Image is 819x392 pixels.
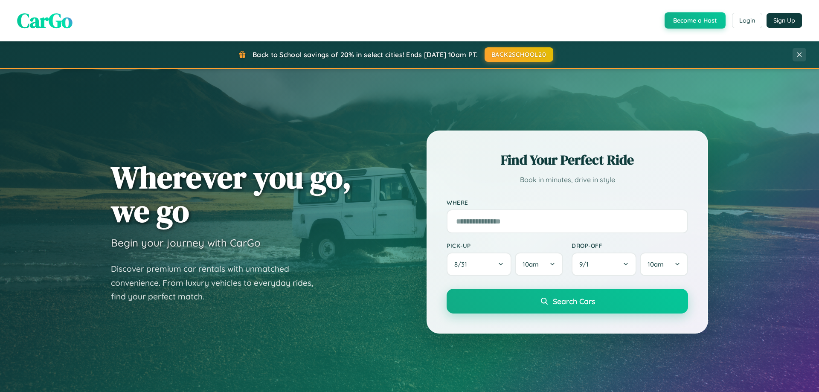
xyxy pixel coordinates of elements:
span: Search Cars [553,296,595,306]
button: Become a Host [665,12,726,29]
span: 10am [648,260,664,268]
span: 8 / 31 [454,260,471,268]
label: Drop-off [572,242,688,249]
button: BACK2SCHOOL20 [485,47,553,62]
button: 9/1 [572,253,636,276]
button: 8/31 [447,253,511,276]
p: Discover premium car rentals with unmatched convenience. From luxury vehicles to everyday rides, ... [111,262,324,304]
label: Where [447,199,688,206]
button: 10am [515,253,563,276]
span: CarGo [17,6,73,35]
span: Back to School savings of 20% in select cities! Ends [DATE] 10am PT. [253,50,478,59]
p: Book in minutes, drive in style [447,174,688,186]
button: 10am [640,253,688,276]
button: Sign Up [767,13,802,28]
h2: Find Your Perfect Ride [447,151,688,169]
button: Search Cars [447,289,688,314]
span: 10am [523,260,539,268]
label: Pick-up [447,242,563,249]
span: 9 / 1 [579,260,593,268]
button: Login [732,13,762,28]
h3: Begin your journey with CarGo [111,236,261,249]
h1: Wherever you go, we go [111,160,351,228]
